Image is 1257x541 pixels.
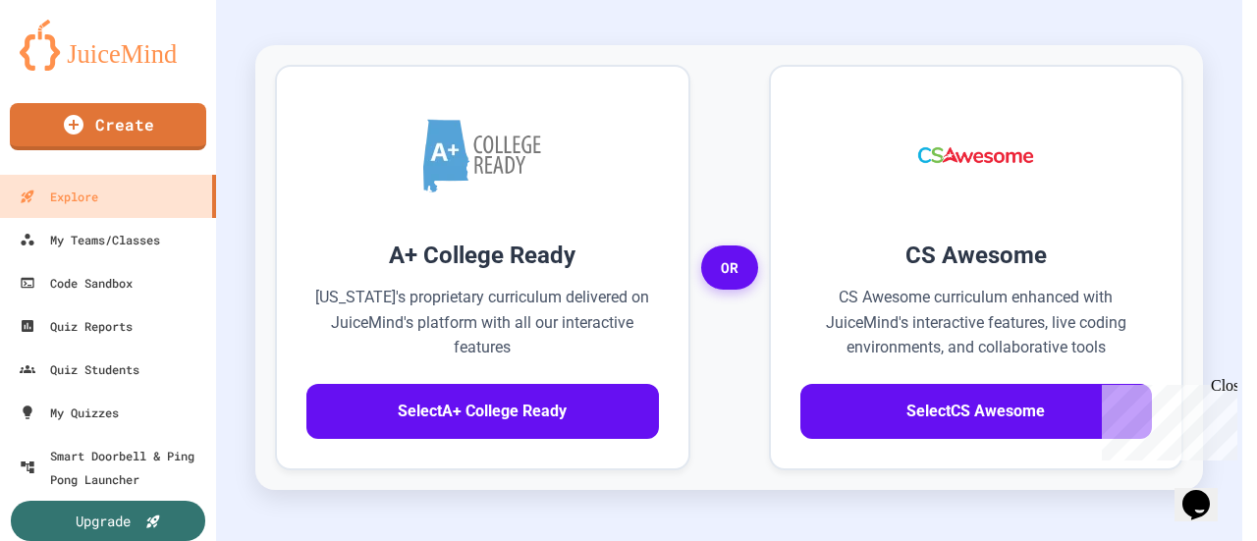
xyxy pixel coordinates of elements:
div: Explore [20,185,98,208]
div: Upgrade [76,511,131,531]
div: Code Sandbox [20,271,133,295]
button: SelectA+ College Ready [306,384,659,439]
button: SelectCS Awesome [800,384,1153,439]
div: Chat with us now!Close [8,8,136,125]
h3: CS Awesome [800,238,1153,273]
a: Create [10,103,206,150]
img: A+ College Ready [423,119,541,192]
div: Quiz Reports [20,314,133,338]
div: My Teams/Classes [20,228,160,251]
iframe: chat widget [1094,377,1237,460]
h3: A+ College Ready [306,238,659,273]
span: OR [701,245,758,291]
img: CS Awesome [899,96,1053,214]
div: Quiz Students [20,357,139,381]
div: Smart Doorbell & Ping Pong Launcher [20,444,208,491]
div: My Quizzes [20,401,119,424]
iframe: chat widget [1175,462,1237,521]
p: CS Awesome curriculum enhanced with JuiceMind's interactive features, live coding environments, a... [800,285,1153,360]
img: logo-orange.svg [20,20,196,71]
p: [US_STATE]'s proprietary curriculum delivered on JuiceMind's platform with all our interactive fe... [306,285,659,360]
